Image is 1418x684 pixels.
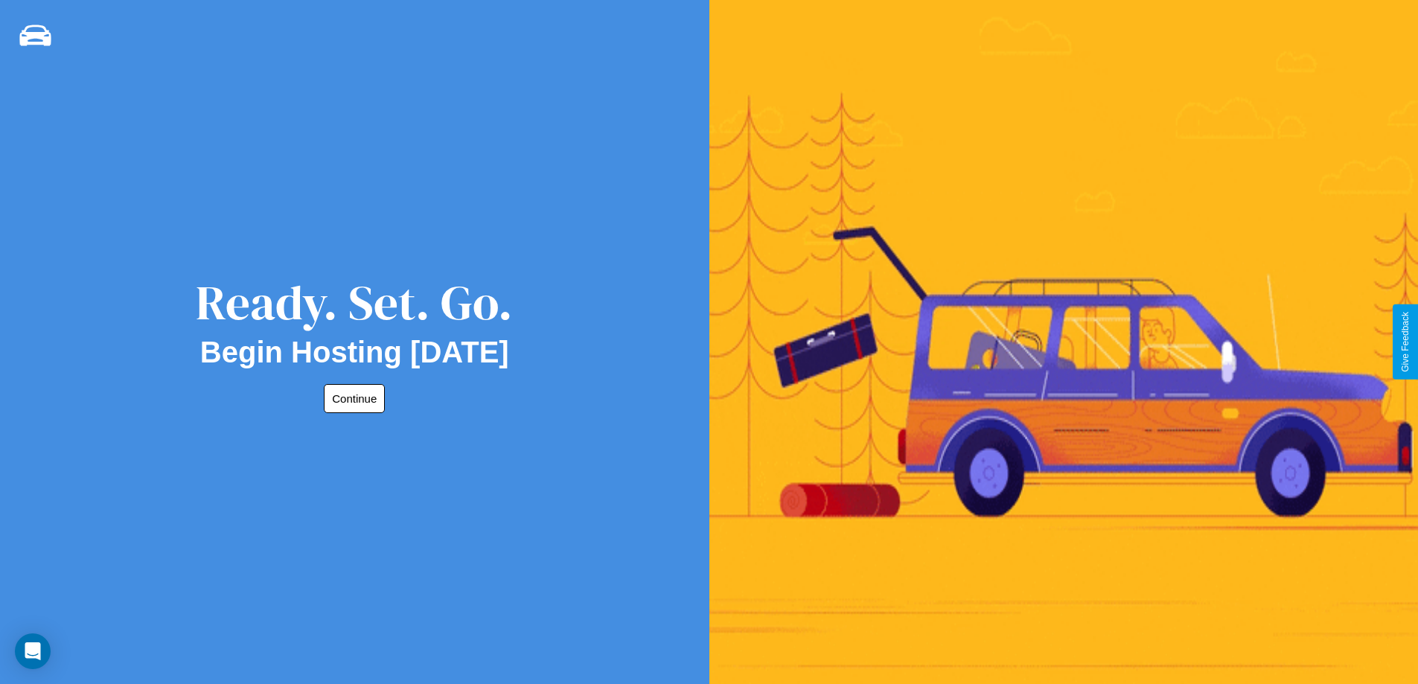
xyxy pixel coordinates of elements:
[324,384,385,413] button: Continue
[196,269,513,336] div: Ready. Set. Go.
[1400,312,1411,372] div: Give Feedback
[15,633,51,669] div: Open Intercom Messenger
[200,336,509,369] h2: Begin Hosting [DATE]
